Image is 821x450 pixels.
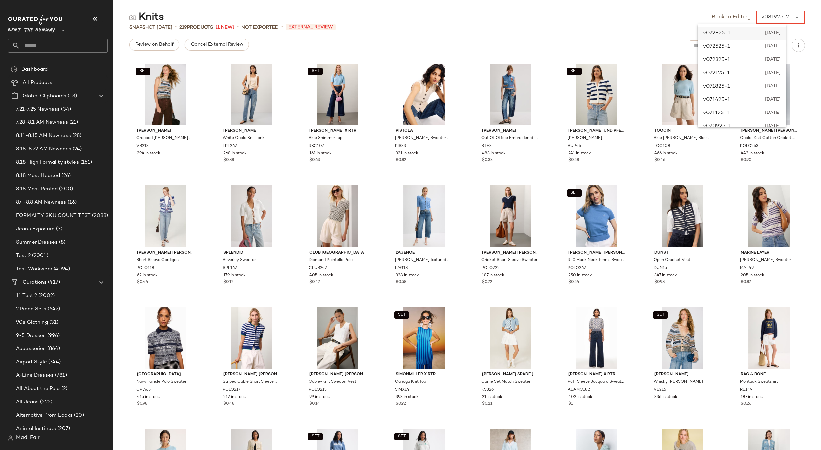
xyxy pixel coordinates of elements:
span: [PERSON_NAME] und Pferdgarten [568,128,625,134]
img: TOC108.jpg [649,64,716,125]
span: 2 Piece Sets [16,305,46,313]
span: All Products [23,79,52,87]
span: v072125-1 [703,69,730,77]
img: CLUB242.jpg [304,185,371,247]
span: (2002) [37,292,55,300]
span: $0.46 [654,157,665,163]
span: 205 in stock [741,273,764,279]
span: 250 in stock [568,273,592,279]
span: POLO213 [309,387,327,393]
span: Club [GEOGRAPHIC_DATA] [309,250,366,256]
span: SET [311,434,320,439]
span: 8.18 High Formality styles [16,159,79,166]
span: v072825-1 [703,29,730,37]
span: POLO222 [481,265,500,271]
span: BUP46 [568,143,581,149]
span: $0.33 [482,157,493,163]
div: Knits [129,11,164,24]
span: v071425-1 [703,96,730,104]
span: (16) [66,199,77,206]
span: (864) [46,345,60,353]
span: 8.4-8.8 AM Newness [16,199,66,206]
span: (2088) [91,212,108,220]
span: FORMALTY SKU COUNT TEST [16,212,91,220]
span: $0.47 [309,279,320,285]
span: Canoga Knit Top [395,379,426,385]
img: CPW65.jpg [132,307,199,369]
span: 212 in stock [223,394,246,400]
span: White Cable Knit Tank [223,135,265,141]
img: RB149.jpg [735,307,803,369]
span: Dashboard [21,66,48,73]
span: (417) [47,279,60,286]
span: (24) [71,145,82,153]
span: $0.14 [309,401,320,407]
span: Review on Behalf [135,42,174,47]
span: (34) [60,106,71,113]
span: Animal Instincts [16,425,56,433]
span: [PERSON_NAME] [568,135,602,141]
span: 21 in stock [482,394,502,400]
span: 347 in stock [654,273,677,279]
span: DUN15 [654,265,667,271]
button: SET [653,311,668,319]
span: SET [398,313,406,317]
span: RLX Mock Neck Tennis Sweater [568,257,624,263]
span: VB216 [654,387,666,393]
span: 328 in stock [396,273,419,279]
span: [PERSON_NAME] [PERSON_NAME] [137,250,194,256]
span: Splendid [223,250,280,256]
span: [PERSON_NAME] [223,128,280,134]
span: Test Workwear [16,265,52,273]
span: POLO262 [568,265,586,271]
span: SIMONMILLER X RTR [396,372,452,378]
span: [PERSON_NAME] [PERSON_NAME] [309,372,366,378]
div: Products [179,24,213,31]
span: POLO217 [223,387,240,393]
img: BUP46.jpg [563,64,630,125]
span: Airport Style [16,358,47,366]
span: PISTOLA [396,128,452,134]
button: Cancel External Review [185,39,249,51]
span: (3) [55,225,62,233]
img: POLO262.jpg [563,185,630,247]
span: Whisky [PERSON_NAME] [654,379,703,385]
span: (151) [79,159,92,166]
span: Cable-Knit Cotton Cricket Sweater Vest [740,135,797,141]
button: SET [567,68,582,75]
span: 8.18 Most Rented [16,185,58,193]
span: (4094) [52,265,70,273]
span: KS326 [481,387,494,393]
span: v072325-1 [703,56,730,64]
span: SPL162 [223,265,237,271]
span: [DATE] [763,96,781,104]
a: Back to Editing [712,13,751,21]
button: SET [567,189,582,197]
span: 8.11-8.15 AM Newness [16,132,71,140]
img: DUN15.jpg [649,185,716,247]
span: LAG18 [395,265,408,271]
span: (525) [39,398,52,406]
span: v072525-1 [703,43,730,51]
span: 99 in stock [309,394,330,400]
button: SET [308,68,323,75]
span: v070925-1 [703,122,731,130]
span: Summer Dresses [16,239,58,246]
span: Montauk Sweatshirt [740,379,778,385]
span: • [281,23,283,31]
div: undefined-list [698,24,786,127]
img: VB213.jpg [132,64,199,125]
span: L'agence [396,250,452,256]
span: $0.58 [396,279,406,285]
span: (28) [71,132,82,140]
span: Short Sleeve Cardigan [136,257,179,263]
img: svg%3e [11,66,17,73]
span: SET [398,434,406,439]
span: POLO263 [740,143,758,149]
span: $0.82 [396,157,406,163]
span: $1 [568,401,573,407]
span: $0.58 [568,157,579,163]
span: STE3 [481,143,492,149]
span: Rent the Runway [8,23,55,35]
span: CPW65 [136,387,151,393]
